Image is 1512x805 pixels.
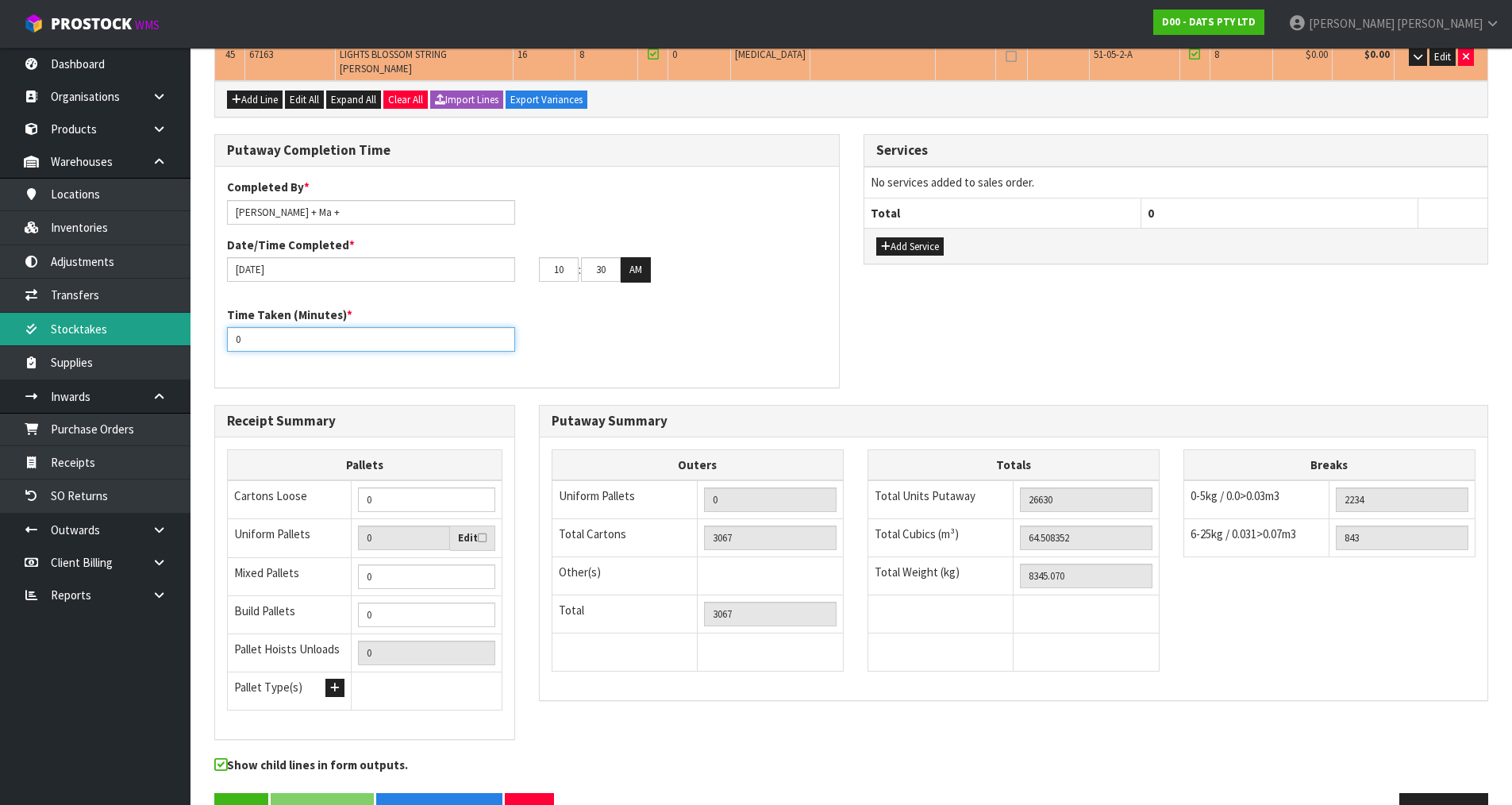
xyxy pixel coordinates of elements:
td: Total Cubics (m³) [868,519,1014,557]
label: Time Taken (Minutes) [227,306,352,323]
button: Add Service [876,237,944,256]
span: 0 [672,48,677,61]
th: Total [864,198,1141,228]
span: Edit [1434,50,1451,64]
h3: Services [876,143,1476,158]
input: UNIFORM P LINES [704,487,837,512]
label: Date/Time Completed [227,237,355,253]
th: Pallets [228,449,502,480]
td: Cartons Loose [228,480,352,519]
span: Expand All [331,93,376,106]
input: Manual [358,603,495,627]
input: Uniform Pallets [358,526,450,550]
td: Total Weight (kg) [868,557,1014,595]
input: Time Taken [227,327,515,352]
span: 8 [1214,48,1219,61]
span: 0-5kg / 0.0>0.03m3 [1191,488,1279,503]
strong: D00 - DATS PTY LTD [1162,15,1256,29]
input: UNIFORM P + MIXED P + BUILD P [358,641,495,665]
input: Date/Time completed [227,257,515,282]
small: WMS [135,17,160,33]
button: Edit All [285,91,324,110]
th: Totals [868,449,1159,480]
button: Export Variances [506,91,587,110]
td: Total Cartons [552,519,698,557]
button: Edit [1429,48,1456,67]
h3: Receipt Summary [227,414,502,429]
td: Uniform Pallets [228,519,352,558]
a: D00 - DATS PTY LTD [1153,10,1264,35]
button: Import Lines [430,91,503,110]
span: 6-25kg / 0.031>0.07m3 [1191,526,1296,541]
img: cube-alt.png [24,13,44,33]
input: MM [581,257,621,282]
td: Uniform Pallets [552,480,698,519]
th: Breaks [1183,449,1475,480]
input: Manual [358,487,495,512]
span: 0 [1148,206,1154,221]
button: Add Line [227,91,283,110]
span: 51-05-2-A [1094,48,1133,61]
input: HH [539,257,579,282]
span: [MEDICAL_DATA] [735,48,806,61]
button: AM [621,257,651,283]
td: Pallet Type(s) [228,672,352,710]
span: ProStock [51,13,132,34]
button: Expand All [326,91,381,110]
strong: $0.00 [1364,48,1390,61]
td: Pallet Hoists Unloads [228,634,352,672]
input: TOTAL PACKS [704,602,837,626]
h3: Putaway Completion Time [227,143,827,158]
h3: Putaway Summary [552,414,1475,429]
label: Edit [458,530,487,546]
label: Show child lines in form outputs. [214,757,408,777]
span: [PERSON_NAME] [1309,16,1395,31]
td: Total Units Putaway [868,480,1014,519]
label: Completed By [227,179,310,195]
button: Clear All [383,91,428,110]
td: Build Pallets [228,595,352,634]
span: 45 [225,48,235,61]
td: Total [552,595,698,634]
input: OUTERS TOTAL = CTN [704,526,837,550]
td: Other(s) [552,557,698,595]
input: Manual [358,564,495,589]
span: $0.00 [1306,48,1328,61]
td: : [579,257,581,283]
td: No services added to sales order. [864,168,1488,198]
th: Outers [552,449,843,480]
span: [PERSON_NAME] [1397,16,1483,31]
span: 67163 [249,48,273,61]
td: Mixed Pallets [228,557,352,595]
span: 8 [579,48,584,61]
span: LIGHTS BLOSSOM STRING [PERSON_NAME] [340,48,447,75]
span: 16 [517,48,527,61]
